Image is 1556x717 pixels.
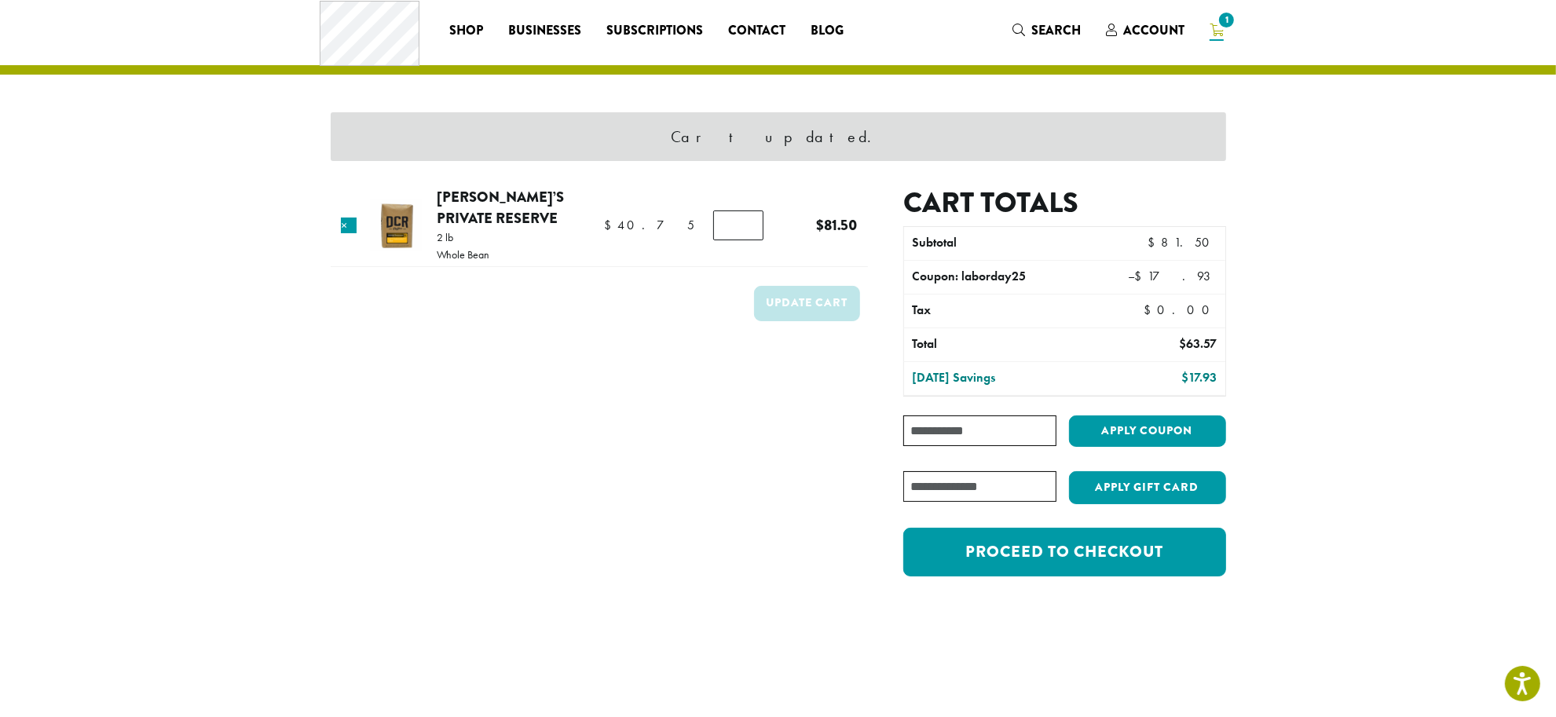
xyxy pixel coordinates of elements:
[1179,335,1217,352] bdi: 63.57
[1216,9,1237,31] span: 1
[1123,21,1184,39] span: Account
[754,286,860,321] button: Update cart
[811,21,844,41] span: Blog
[713,210,763,240] input: Product quantity
[437,249,489,260] p: Whole Bean
[508,21,581,41] span: Businesses
[1134,268,1148,284] span: $
[1148,234,1217,251] bdi: 81.50
[904,328,1097,361] th: Total
[816,214,857,236] bdi: 81.50
[341,218,357,233] a: Remove this item
[1069,415,1226,448] button: Apply coupon
[1144,302,1217,318] bdi: 0.00
[904,227,1097,260] th: Subtotal
[904,362,1097,395] th: [DATE] Savings
[1181,369,1217,386] bdi: 17.93
[1000,17,1093,43] a: Search
[449,21,483,41] span: Shop
[1134,268,1217,284] span: 17.93
[371,200,422,251] img: Hannah's Private Reserve
[1069,471,1226,504] button: Apply Gift Card
[904,261,1097,294] th: Coupon: laborday25
[1148,234,1161,251] span: $
[604,217,694,233] bdi: 40.75
[904,294,1131,327] th: Tax
[1097,261,1225,294] td: –
[1179,335,1186,352] span: $
[331,112,1226,161] div: Cart updated.
[1181,369,1188,386] span: $
[437,232,489,243] p: 2 lb
[1031,21,1081,39] span: Search
[437,18,496,43] a: Shop
[816,214,824,236] span: $
[728,21,785,41] span: Contact
[437,186,564,229] a: [PERSON_NAME]’s Private Reserve
[903,528,1225,576] a: Proceed to checkout
[606,21,703,41] span: Subscriptions
[903,186,1225,220] h2: Cart totals
[1144,302,1158,318] span: $
[604,217,617,233] span: $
